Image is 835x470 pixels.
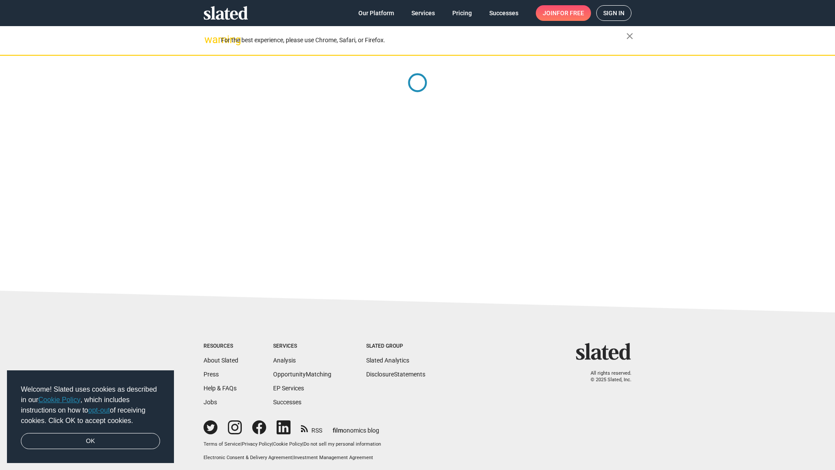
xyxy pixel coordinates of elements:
[302,441,304,447] span: |
[273,385,304,392] a: EP Services
[204,343,238,350] div: Resources
[301,421,322,435] a: RSS
[273,371,331,378] a: OpportunityMatching
[204,385,237,392] a: Help & FAQs
[304,441,381,448] button: Do not sell my personal information
[603,6,625,20] span: Sign in
[204,357,238,364] a: About Slated
[88,406,110,414] a: opt-out
[273,399,301,406] a: Successes
[240,441,242,447] span: |
[204,399,217,406] a: Jobs
[272,441,273,447] span: |
[204,371,219,378] a: Press
[38,396,80,403] a: Cookie Policy
[204,441,240,447] a: Terms of Service
[536,5,591,21] a: Joinfor free
[204,34,215,45] mat-icon: warning
[489,5,518,21] span: Successes
[445,5,479,21] a: Pricing
[7,370,174,463] div: cookieconsent
[273,343,331,350] div: Services
[358,5,394,21] span: Our Platform
[21,384,160,426] span: Welcome! Slated uses cookies as described in our , which includes instructions on how to of recei...
[557,5,584,21] span: for free
[482,5,525,21] a: Successes
[204,455,292,460] a: Electronic Consent & Delivery Agreement
[292,455,294,460] span: |
[596,5,631,21] a: Sign in
[221,34,626,46] div: For the best experience, please use Chrome, Safari, or Firefox.
[366,357,409,364] a: Slated Analytics
[581,370,631,383] p: All rights reserved. © 2025 Slated, Inc.
[366,343,425,350] div: Slated Group
[242,441,272,447] a: Privacy Policy
[294,455,373,460] a: Investment Management Agreement
[411,5,435,21] span: Services
[625,31,635,41] mat-icon: close
[452,5,472,21] span: Pricing
[333,420,379,435] a: filmonomics blog
[404,5,442,21] a: Services
[543,5,584,21] span: Join
[333,427,343,434] span: film
[21,433,160,450] a: dismiss cookie message
[273,357,296,364] a: Analysis
[273,441,302,447] a: Cookie Policy
[351,5,401,21] a: Our Platform
[366,371,425,378] a: DisclosureStatements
